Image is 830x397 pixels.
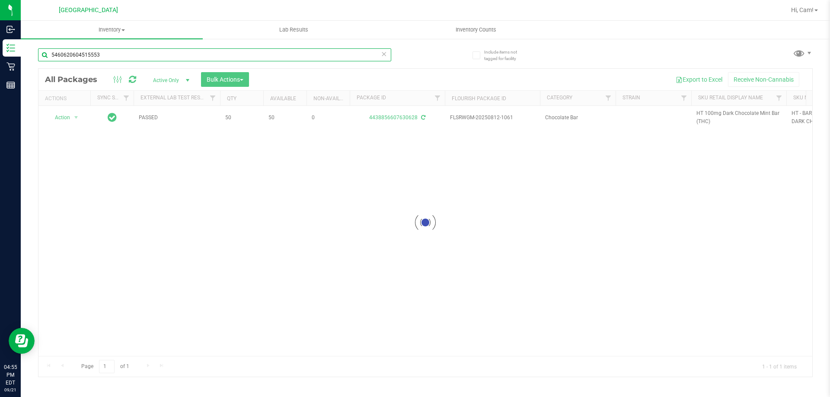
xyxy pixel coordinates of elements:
span: Inventory Counts [444,26,508,34]
span: Include items not tagged for facility [484,49,527,62]
p: 04:55 PM EDT [4,363,17,387]
p: 09/21 [4,387,17,393]
span: Inventory [21,26,203,34]
iframe: Resource center [9,328,35,354]
inline-svg: Reports [6,81,15,89]
span: [GEOGRAPHIC_DATA] [59,6,118,14]
a: Inventory Counts [385,21,567,39]
a: Lab Results [203,21,385,39]
inline-svg: Inbound [6,25,15,34]
input: Search Package ID, Item Name, SKU, Lot or Part Number... [38,48,391,61]
span: Hi, Cam! [791,6,814,13]
a: Inventory [21,21,203,39]
span: Clear [381,48,387,60]
inline-svg: Inventory [6,44,15,52]
inline-svg: Retail [6,62,15,71]
span: Lab Results [268,26,320,34]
